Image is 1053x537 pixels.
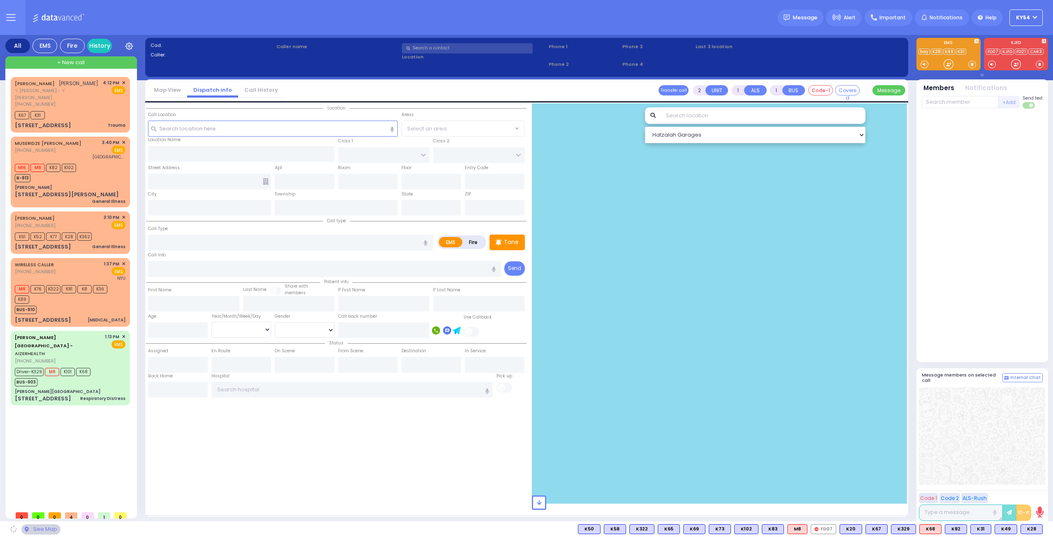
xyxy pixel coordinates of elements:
[956,49,966,55] a: K31
[57,58,85,67] span: + New call
[462,237,485,247] label: Fire
[338,138,353,144] label: Cross 1
[46,164,60,172] span: K82
[1028,49,1044,55] a: CAR3
[15,184,52,191] div: [PERSON_NAME]
[1023,101,1036,109] label: Turn off text
[918,49,930,55] a: bay
[986,49,1000,55] a: FD07
[16,512,28,518] span: 0
[402,53,546,60] label: Location
[275,165,282,171] label: Apt
[930,14,963,21] span: Notifications
[784,14,790,21] img: message.svg
[549,43,619,50] span: Phone 1
[15,232,29,241] span: K61
[787,524,807,534] div: M8
[1001,49,1014,55] a: KJFD
[683,524,705,534] div: K69
[122,333,125,340] span: ✕
[622,43,693,50] span: Phone 3
[1021,524,1043,534] div: BLS
[1015,49,1027,55] a: FD21
[104,214,119,221] span: 3:10 PM
[402,43,533,53] input: Search a contact
[15,388,100,395] div: [PERSON_NAME][GEOGRAPHIC_DATA]
[117,275,125,281] span: NYU
[211,313,271,320] div: Year/Month/Week/Day
[243,286,267,293] label: Last Name
[325,340,348,346] span: Status
[60,39,85,53] div: Fire
[1010,375,1041,381] span: Internal Chat
[15,306,37,314] span: BUS-910
[439,237,463,247] label: EMS
[275,348,295,354] label: On Scene
[1021,524,1043,534] div: K28
[93,285,107,293] span: K36
[15,261,54,268] a: WIRELESS CALLER
[709,524,731,534] div: BLS
[622,61,693,68] span: Phone 4
[80,395,125,402] div: Respiratory Distress
[433,138,450,144] label: Cross 2
[659,85,689,95] button: Transfer call
[811,524,836,534] div: FD07
[148,287,172,293] label: First Name
[814,527,819,531] img: red-radio-icon.svg
[683,524,705,534] div: BLS
[104,261,119,267] span: 1:37 PM
[1009,9,1043,26] button: Ky54
[15,222,56,229] span: [PHONE_NUMBER]
[32,12,87,23] img: Logo
[15,121,71,130] div: [STREET_ADDRESS]
[15,285,29,293] span: M8
[49,512,61,518] span: 0
[338,287,365,293] label: P First Name
[15,395,71,403] div: [STREET_ADDRESS]
[105,334,119,340] span: 1:13 PM
[338,348,363,354] label: From Scene
[879,14,906,21] span: Important
[15,378,37,386] span: BUS-903
[60,368,75,376] span: K101
[98,512,110,518] span: 1
[15,268,56,275] span: [PHONE_NUMBER]
[15,358,56,364] span: [PHONE_NUMBER]
[148,137,181,143] label: Location Name
[30,285,45,293] span: K76
[59,80,98,87] span: [PERSON_NAME]
[734,524,758,534] div: BLS
[835,85,860,95] button: Covered
[275,313,290,320] label: Gender
[465,165,488,171] label: Entry Code
[15,191,119,199] div: [STREET_ADDRESS][PERSON_NAME]
[21,524,60,535] div: See map
[604,524,626,534] div: BLS
[263,178,269,185] span: Other building occupants
[102,139,119,146] span: 3:40 PM
[865,524,888,534] div: K67
[787,524,807,534] div: ALS KJ
[943,49,955,55] a: K49
[744,85,767,95] button: ALS
[496,373,512,379] label: Pick up
[15,295,29,304] span: K89
[840,524,862,534] div: BLS
[238,86,284,94] a: Call History
[401,191,413,198] label: State
[465,191,471,198] label: ZIP
[734,524,758,534] div: K102
[1004,376,1009,380] img: comment-alt.png
[148,313,156,320] label: Age
[961,493,988,503] button: ALS-Rush
[970,524,991,534] div: BLS
[323,218,350,224] span: Call type
[111,86,125,94] span: EMS
[65,512,77,518] span: 4
[15,147,56,153] span: [PHONE_NUMBER]
[1023,95,1043,101] span: Send text
[604,524,626,534] div: K58
[122,260,125,267] span: ✕
[211,348,230,354] label: En Route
